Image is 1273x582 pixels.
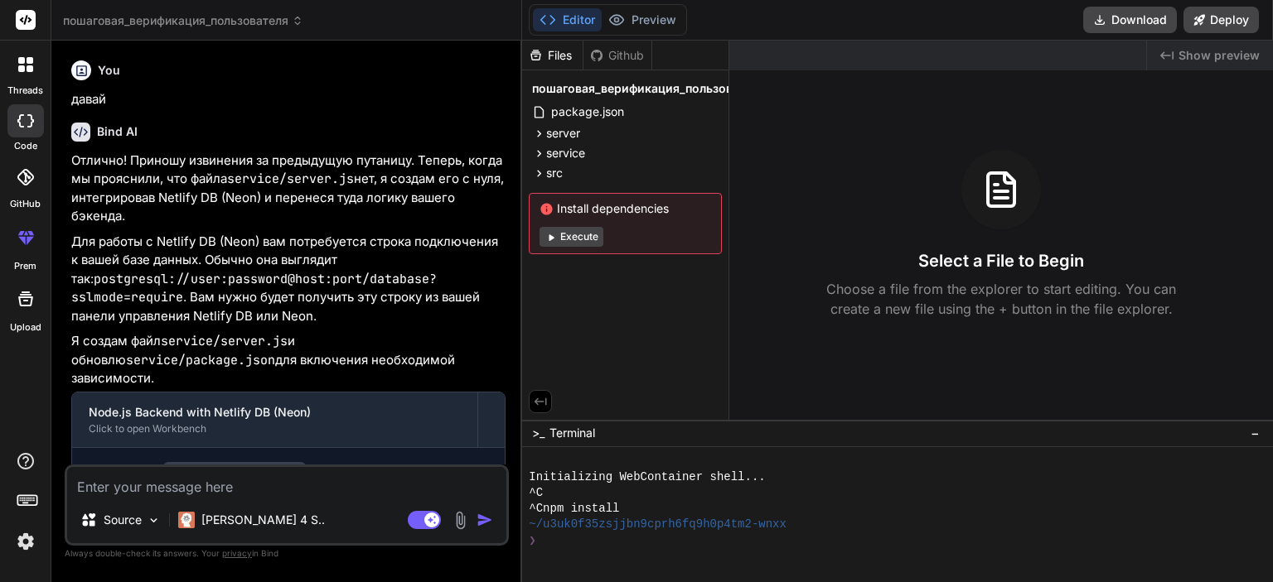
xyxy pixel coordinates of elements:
span: пошаговая_верификация_пользователя [532,80,765,97]
h6: Bind AI [97,123,138,140]
img: attachment [451,511,470,530]
span: Initializing WebContainer shell... [529,469,765,485]
label: prem [14,259,36,273]
span: пошаговая_верификация_пользователя [63,12,303,29]
p: [PERSON_NAME] 4 S.. [201,512,325,528]
div: Files [522,47,583,64]
button: Editor [533,8,602,31]
label: GitHub [10,197,41,211]
button: Download [1083,7,1177,33]
code: postgresql://user:password@host:port/database?sslmode=require [71,271,437,306]
span: privacy [222,548,252,558]
span: Show preview [1179,47,1260,64]
button: Execute [540,227,603,247]
p: давай [71,90,506,109]
h3: Select a File to Begin [918,249,1084,272]
div: Github [583,47,651,64]
span: src [546,165,563,181]
span: Install dependencies [540,200,711,217]
span: package.json [549,102,626,122]
span: − [1251,425,1260,441]
p: Choose a file from the explorer to start editing. You can create a new file using the + button in... [816,279,1187,319]
p: Для работы с Netlify DB (Neon) вам потребуется строка подключения к вашей базе данных. Обычно она... [71,233,506,326]
span: ❯ [529,533,537,549]
button: Node.js Backend with Netlify DB (Neon)Click to open Workbench [72,392,477,447]
span: Terminal [549,425,595,441]
code: service/server.js [227,171,354,187]
img: settings [12,527,40,556]
span: server [546,125,580,142]
p: Отлично! Приношу извинения за предыдущую путаницу. Теперь, когда мы прояснили, что файла нет, я с... [71,152,506,226]
img: icon [477,512,493,528]
p: Always double-check its answers. Your in Bind [65,546,509,561]
p: Я создам файл и обновлю для включения необходимой зависимости. [71,332,506,388]
span: ^Cnpm install [529,501,619,517]
code: service/server.js [161,333,288,349]
button: Deploy [1183,7,1259,33]
button: − [1247,420,1263,446]
span: ^C [529,485,543,501]
span: ~/u3uk0f35zsjjbn9cprh6fq9h0p4tm2-wnxx [529,517,787,532]
button: Preview [602,8,683,31]
span: service [546,145,585,161]
div: Node.js Backend with Netlify DB (Neon) [89,404,461,421]
span: >_ [532,425,545,441]
img: Pick Models [147,513,161,527]
code: service/package.json [126,352,275,368]
code: service/package.json [163,462,306,483]
div: Click to open Workbench [89,422,461,435]
h6: You [98,62,120,79]
label: threads [7,84,43,98]
label: Upload [10,320,41,334]
label: code [14,139,37,153]
img: Claude 4 Sonnet [178,512,195,528]
p: Source [104,512,142,528]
